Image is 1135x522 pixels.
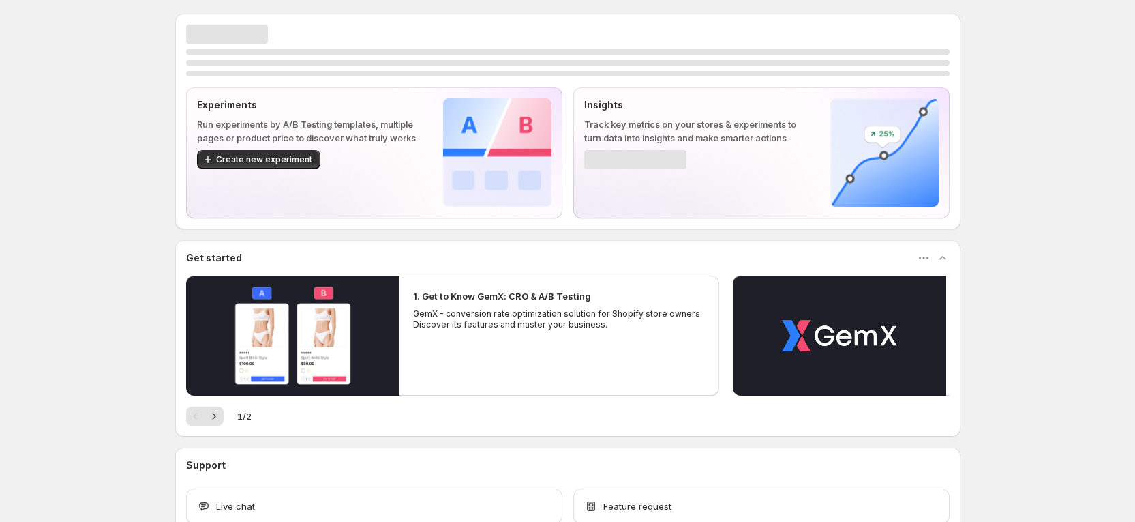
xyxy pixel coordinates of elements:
span: Live chat [216,499,255,513]
p: Track key metrics on your stores & experiments to turn data into insights and make smarter actions [584,117,808,145]
span: 1 / 2 [237,409,252,423]
span: Create new experiment [216,154,312,165]
button: Play video [186,276,399,396]
img: Insights [830,98,939,207]
p: Insights [584,98,808,112]
h3: Support [186,459,226,472]
h3: Get started [186,251,242,265]
p: GemX - conversion rate optimization solution for Shopify store owners. Discover its features and ... [413,308,706,330]
span: Feature request [603,499,671,513]
button: Create new experiment [197,150,320,169]
button: Play video [733,276,946,396]
p: Run experiments by A/B Testing templates, multiple pages or product price to discover what truly ... [197,117,421,145]
button: Next [205,407,224,426]
h2: 1. Get to Know GemX: CRO & A/B Testing [413,289,591,303]
img: Experiments [443,98,551,207]
nav: Pagination [186,407,224,426]
p: Experiments [197,98,421,112]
